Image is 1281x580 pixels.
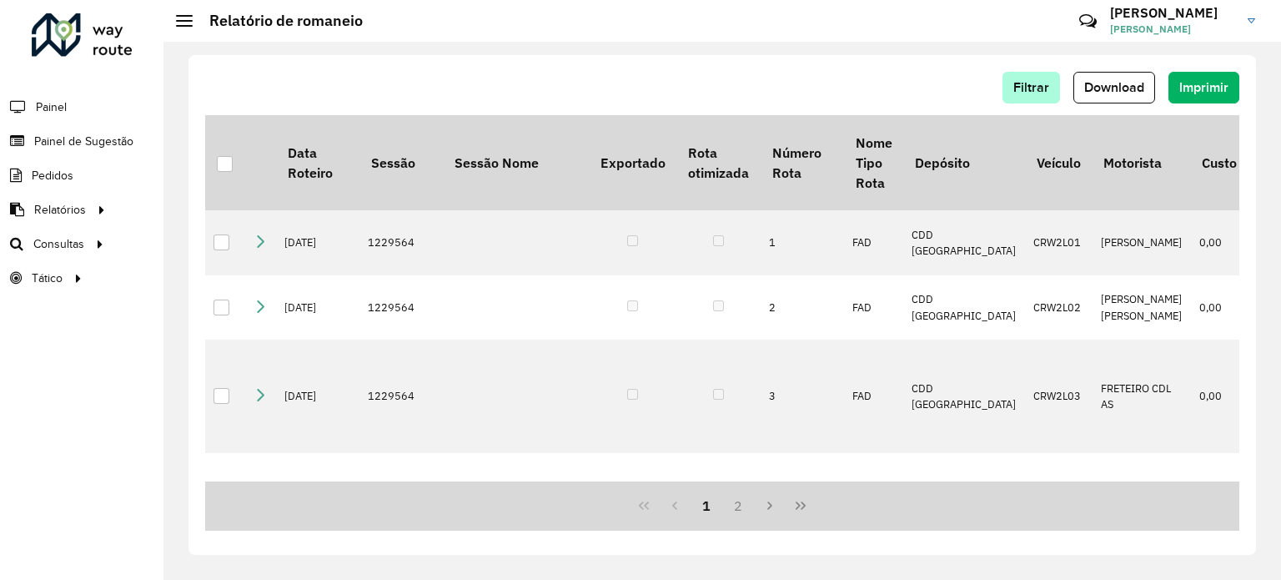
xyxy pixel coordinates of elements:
[754,490,786,522] button: Next Page
[1025,210,1092,275] td: CRW2L01
[1191,115,1248,210] th: Custo
[1093,115,1191,210] th: Motorista
[1110,5,1235,21] h3: [PERSON_NAME]
[844,453,903,550] td: FAD
[761,340,844,452] td: 3
[1191,275,1248,340] td: 0,00
[1025,115,1092,210] th: Veículo
[359,210,443,275] td: 1229564
[761,210,844,275] td: 1
[761,453,844,550] td: 4
[359,340,443,452] td: 1229564
[1179,80,1228,94] span: Imprimir
[761,275,844,340] td: 2
[34,133,133,150] span: Painel de Sugestão
[1084,80,1144,94] span: Download
[1002,72,1060,103] button: Filtrar
[589,115,676,210] th: Exportado
[276,115,359,210] th: Data Roteiro
[359,275,443,340] td: 1229564
[1168,72,1239,103] button: Imprimir
[844,275,903,340] td: FAD
[32,167,73,184] span: Pedidos
[36,98,67,116] span: Painel
[1191,210,1248,275] td: 0,00
[761,115,844,210] th: Número Rota
[903,210,1025,275] td: CDD [GEOGRAPHIC_DATA]
[903,340,1025,452] td: CDD [GEOGRAPHIC_DATA]
[276,453,359,550] td: [DATE]
[1191,340,1248,452] td: 0,00
[1093,210,1191,275] td: [PERSON_NAME]
[359,115,443,210] th: Sessão
[1093,453,1191,550] td: FRETEIRO CDL AS
[676,115,760,210] th: Rota otimizada
[903,115,1025,210] th: Depósito
[1013,80,1049,94] span: Filtrar
[1093,275,1191,340] td: [PERSON_NAME] [PERSON_NAME]
[34,201,86,219] span: Relatórios
[722,490,754,522] button: 2
[33,235,84,253] span: Consultas
[1110,22,1235,37] span: [PERSON_NAME]
[193,12,363,30] h2: Relatório de romaneio
[844,210,903,275] td: FAD
[844,115,903,210] th: Nome Tipo Rota
[1070,3,1106,39] a: Contato Rápido
[359,453,443,550] td: 1229564
[1025,340,1092,452] td: CRW2L03
[32,270,63,287] span: Tático
[691,490,722,522] button: 1
[1073,72,1155,103] button: Download
[1093,340,1191,452] td: FRETEIRO CDL AS
[1025,453,1092,550] td: CRW2L04
[785,490,816,522] button: Last Page
[276,210,359,275] td: [DATE]
[276,275,359,340] td: [DATE]
[903,275,1025,340] td: CDD [GEOGRAPHIC_DATA]
[1191,453,1248,550] td: 0,00
[276,340,359,452] td: [DATE]
[844,340,903,452] td: FAD
[903,453,1025,550] td: CDD [GEOGRAPHIC_DATA]
[1025,275,1092,340] td: CRW2L02
[443,115,589,210] th: Sessão Nome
